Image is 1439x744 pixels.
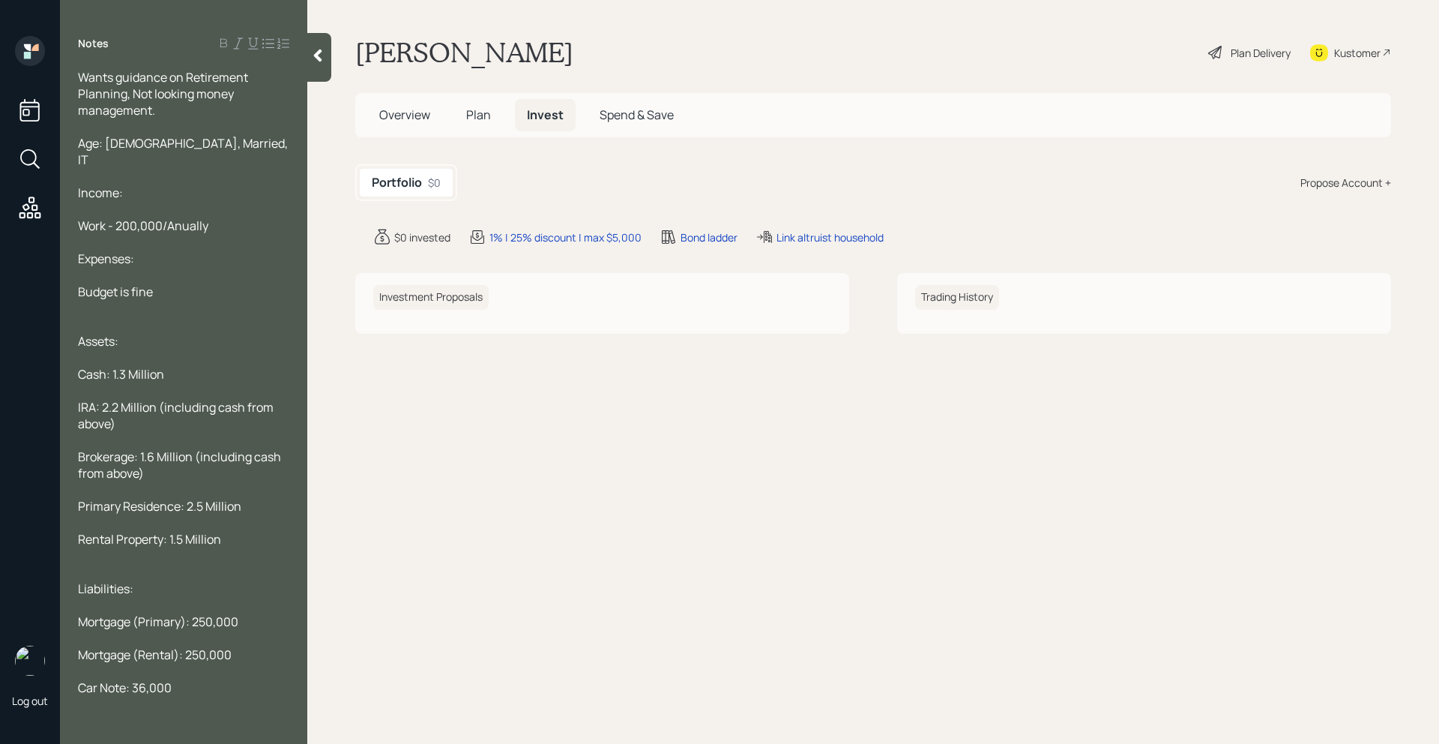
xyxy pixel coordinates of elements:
div: Kustomer [1334,45,1381,61]
div: $0 invested [394,229,450,245]
span: Work - 200,000/Anually [78,217,208,234]
span: Assets: [78,333,118,349]
h6: Investment Proposals [373,285,489,310]
span: Wants guidance on Retirement Planning, Not looking money management. [78,69,250,118]
span: Income: [78,184,123,201]
div: 1% | 25% discount | max $5,000 [489,229,642,245]
div: Bond ladder [681,229,737,245]
div: $0 [428,175,441,190]
div: Log out [12,694,48,708]
span: Cash: 1.3 Million [78,366,164,382]
span: Rental Property: 1.5 Million [78,531,221,547]
span: Expenses: [78,250,134,267]
span: Primary Residence: 2.5 Million [78,498,241,514]
span: Car Note: 36,000 [78,679,172,696]
span: Liabilities: [78,580,133,597]
span: Plan [466,106,491,123]
div: Link altruist household [776,229,884,245]
span: Mortgage (Rental): 250,000 [78,646,232,663]
span: Spend & Save [600,106,674,123]
h5: Portfolio [372,175,422,190]
span: IRA: 2.2 Million (including cash from above) [78,399,276,432]
h6: Trading History [915,285,999,310]
span: Overview [379,106,430,123]
div: Propose Account + [1300,175,1391,190]
label: Notes [78,36,109,51]
h1: [PERSON_NAME] [355,36,573,69]
img: michael-russo-headshot.png [15,646,45,676]
span: Brokerage: 1.6 Million (including cash from above) [78,448,283,481]
span: Budget is fine [78,283,153,300]
span: Mortgage (Primary): 250,000 [78,613,238,630]
span: Invest [527,106,564,123]
span: Age: [DEMOGRAPHIC_DATA], Married, IT [78,135,290,168]
div: Plan Delivery [1231,45,1291,61]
